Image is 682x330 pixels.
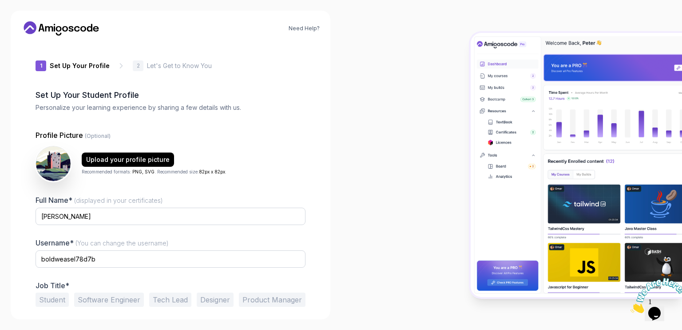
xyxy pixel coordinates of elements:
[132,169,155,174] span: PNG, SVG
[137,63,140,68] p: 2
[36,238,169,247] label: Username*
[36,146,71,181] img: user profile image
[147,61,212,70] p: Let's Get to Know You
[36,250,305,268] input: Enter your Username
[50,61,110,70] p: Set Up Your Profile
[149,293,191,307] button: Tech Lead
[36,89,305,101] h2: Set Up Your Student Profile
[36,208,305,225] input: Enter your Full Name
[40,63,42,68] p: 1
[86,155,170,164] div: Upload your profile picture
[627,274,682,317] iframe: chat widget
[289,25,320,32] a: Need Help?
[4,4,7,11] span: 1
[36,293,69,307] button: Student
[82,153,174,167] button: Upload your profile picture
[197,293,234,307] button: Designer
[36,281,305,290] p: Job Title*
[82,169,226,175] p: Recommended formats: . Recommended size: .
[36,103,305,112] p: Personalize your learning experience by sharing a few details with us.
[75,239,169,247] span: (You can change the username)
[199,169,225,174] span: 82px x 82px
[85,133,111,139] span: (Optional)
[36,196,163,205] label: Full Name*
[471,33,682,297] img: Amigoscode Dashboard
[4,4,59,39] img: Chat attention grabber
[36,130,305,141] p: Profile Picture
[239,293,305,307] button: Product Manager
[74,197,163,204] span: (displayed in your certificates)
[74,293,144,307] button: Software Engineer
[21,21,101,36] a: Home link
